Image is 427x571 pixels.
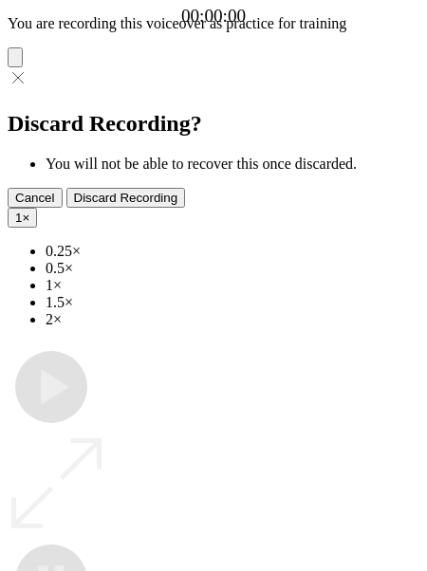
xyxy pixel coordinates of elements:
li: 1.5× [46,294,419,311]
a: 00:00:00 [181,6,246,27]
button: Discard Recording [66,188,186,208]
li: You will not be able to recover this once discarded. [46,156,419,173]
button: 1× [8,208,37,228]
button: Cancel [8,188,63,208]
li: 1× [46,277,419,294]
span: 1 [15,211,22,225]
li: 0.5× [46,260,419,277]
p: You are recording this voiceover as practice for training [8,15,419,32]
li: 0.25× [46,243,419,260]
li: 2× [46,311,419,328]
h2: Discard Recording? [8,111,419,137]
